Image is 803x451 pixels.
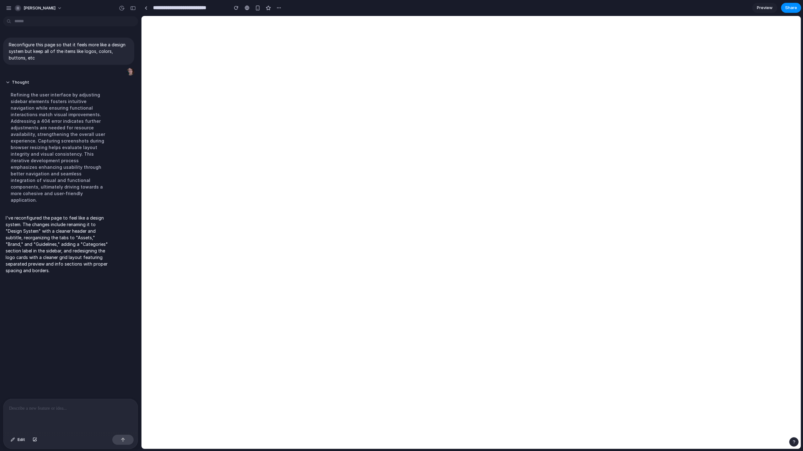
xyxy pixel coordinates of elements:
span: [PERSON_NAME] [24,5,56,11]
span: Preview [757,5,773,11]
p: I've reconfigured the page to feel like a design system. The changes include renaming it to "Desi... [6,215,110,274]
button: Edit [8,435,28,445]
span: Share [785,5,797,11]
button: [PERSON_NAME] [12,3,65,13]
a: Preview [752,3,777,13]
span: Edit [18,437,25,443]
p: Reconfigure this page so that it feels more like a design system but keep all of the items like l... [9,41,129,61]
div: Refining the user interface by adjusting sidebar elements fosters intuitive navigation while ensu... [6,88,110,207]
button: Share [781,3,801,13]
